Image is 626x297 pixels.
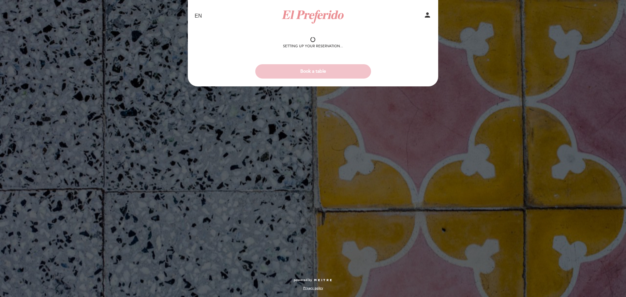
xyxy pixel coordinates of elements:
img: MEITRE [314,279,332,282]
i: person [424,11,431,19]
a: Privacy policy [303,286,323,290]
span: powered by [294,278,312,282]
button: person [424,11,431,21]
div: Setting up your reservation... [283,44,343,49]
a: El Preferido [272,7,354,25]
button: Book a table [255,64,371,79]
a: powered by [294,278,332,282]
